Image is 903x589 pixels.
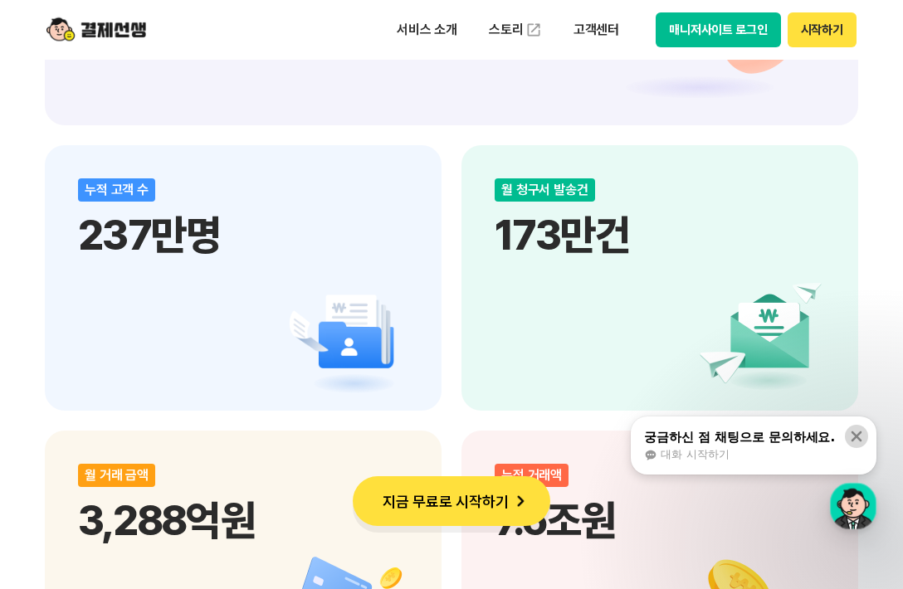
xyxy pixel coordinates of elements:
[46,14,146,46] img: logo
[385,15,469,45] p: 서비스 소개
[495,178,595,202] div: 월 청구서 발송건
[562,15,631,45] p: 고객센터
[110,411,214,453] a: 대화
[78,464,155,487] div: 월 거래 금액
[525,22,542,38] img: 외부 도메인 오픈
[5,411,110,453] a: 홈
[256,436,276,450] span: 설정
[495,464,569,487] div: 누적 거래액
[78,495,408,545] p: 3,288억원
[152,437,172,450] span: 대화
[495,210,825,260] p: 173만건
[656,12,781,47] button: 매니저사이트 로그인
[495,495,825,545] p: 7.6조원
[477,13,554,46] a: 스토리
[52,436,62,450] span: 홈
[78,210,408,260] p: 237만명
[353,476,550,526] button: 지금 무료로 시작하기
[788,12,857,47] button: 시작하기
[214,411,319,453] a: 설정
[509,489,532,513] img: 화살표 아이콘
[78,178,155,202] div: 누적 고객 수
